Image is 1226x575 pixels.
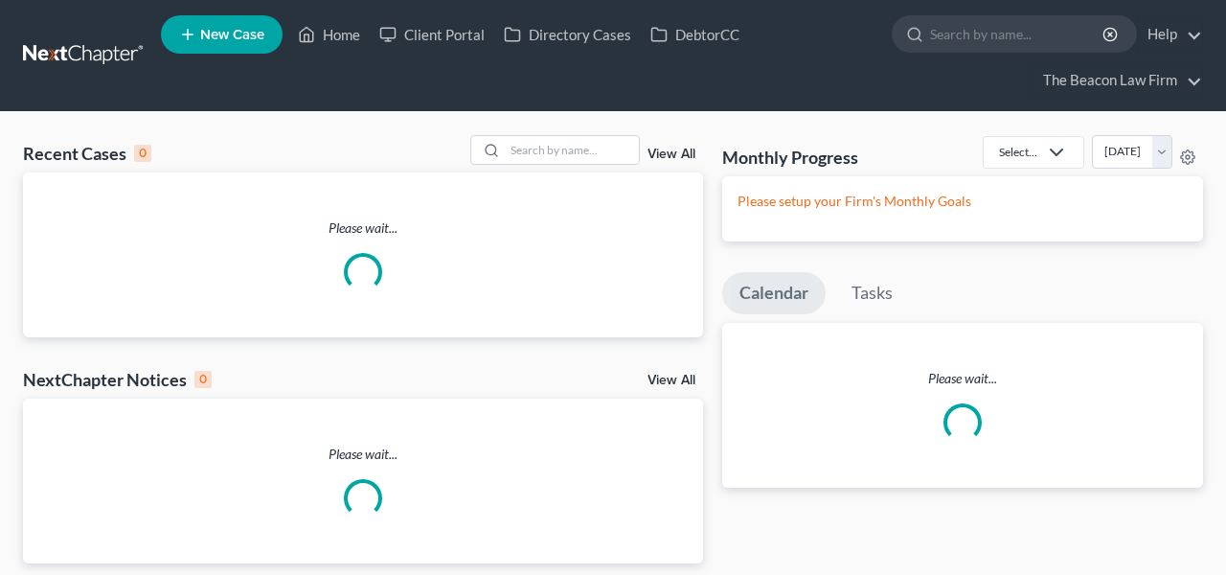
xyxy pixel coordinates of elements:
div: Recent Cases [23,142,151,165]
div: 0 [194,371,212,388]
a: Home [288,17,370,52]
a: View All [647,148,695,161]
div: Select... [999,144,1037,160]
a: View All [647,374,695,387]
a: DebtorCC [641,17,749,52]
a: Directory Cases [494,17,641,52]
h3: Monthly Progress [722,146,858,169]
p: Please wait... [23,445,703,464]
input: Search by name... [930,16,1105,52]
p: Please wait... [722,369,1203,388]
a: Help [1138,17,1202,52]
p: Please wait... [23,218,703,238]
div: NextChapter Notices [23,368,212,391]
a: Tasks [834,272,910,314]
a: The Beacon Law Firm [1033,63,1202,98]
span: New Case [200,28,264,42]
a: Calendar [722,272,826,314]
input: Search by name... [505,136,639,164]
p: Please setup your Firm's Monthly Goals [738,192,1188,211]
a: Client Portal [370,17,494,52]
div: 0 [134,145,151,162]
